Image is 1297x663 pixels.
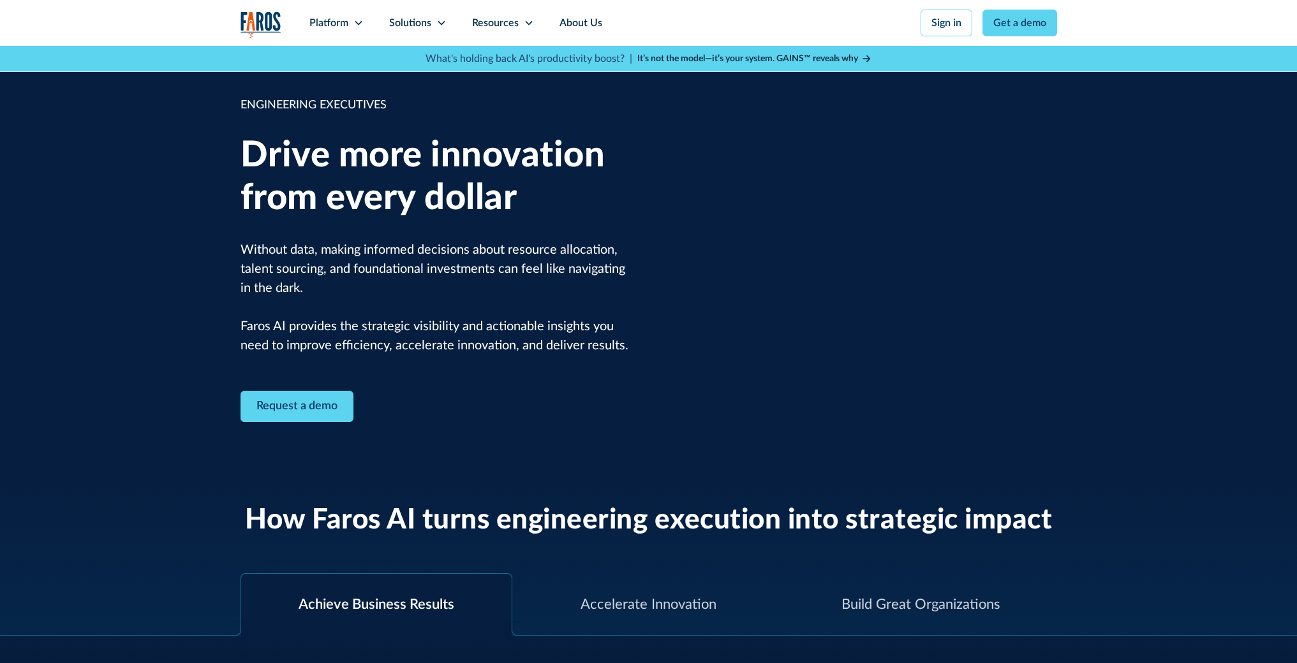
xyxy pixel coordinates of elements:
[426,51,632,66] p: What's holding back AI's productivity boost? |
[921,10,972,36] a: Sign in
[389,15,431,31] div: Solutions
[637,52,872,66] a: It’s not the model—it’s your system. GAINS™ reveals why
[245,504,1052,537] h2: How Faros AI turns engineering execution into strategic impact
[299,594,454,615] div: Achieve Business Results
[309,15,348,31] div: Platform
[241,97,630,114] div: ENGINEERING EXECUTIVES
[241,240,630,355] p: Without data, making informed decisions about resource allocation, talent sourcing, and foundatio...
[241,391,353,422] a: Contact Modal
[241,11,281,38] a: home
[637,54,858,63] strong: It’s not the model—it’s your system. GAINS™ reveals why
[581,594,716,615] div: Accelerate Innovation
[841,594,1000,615] div: Build Great Organizations
[241,135,630,220] h1: Drive more innovation from every dollar
[241,11,281,38] img: Logo of the analytics and reporting company Faros.
[472,15,519,31] div: Resources
[982,10,1057,36] a: Get a demo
